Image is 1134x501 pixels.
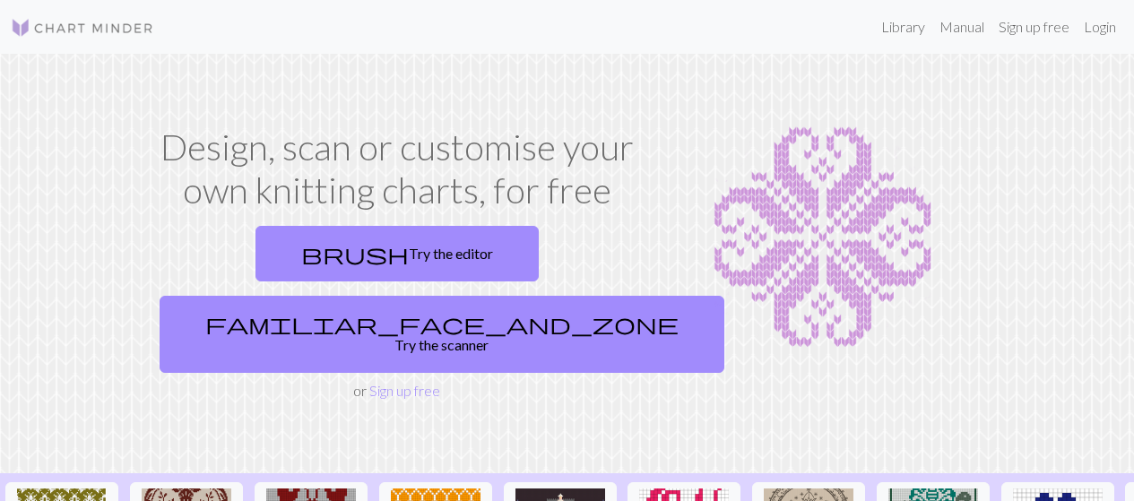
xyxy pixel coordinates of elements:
a: Try the editor [255,226,539,281]
h1: Design, scan or customise your own knitting charts, for free [152,125,642,212]
img: Chart example [663,125,983,350]
img: Logo [11,17,154,39]
span: brush [301,241,409,266]
a: Manual [932,9,991,45]
a: Login [1077,9,1123,45]
a: Library [874,9,932,45]
a: Try the scanner [160,296,724,373]
span: familiar_face_and_zone [205,311,679,336]
a: Sign up free [991,9,1077,45]
div: or [152,219,642,402]
a: Sign up free [369,382,440,399]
